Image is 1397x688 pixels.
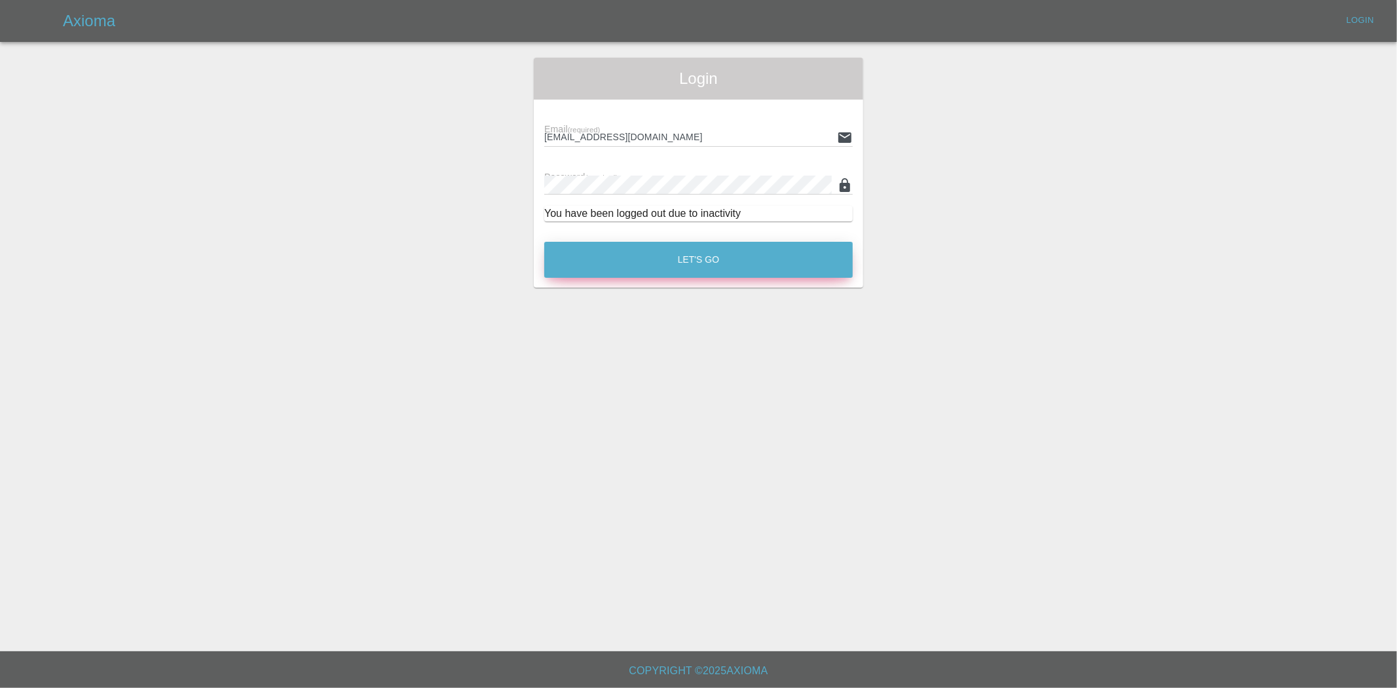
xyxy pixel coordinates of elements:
small: (required) [568,126,601,134]
button: Let's Go [544,242,853,278]
small: (required) [586,174,618,182]
div: You have been logged out due to inactivity [544,206,853,221]
span: Email [544,124,600,134]
h6: Copyright © 2025 Axioma [10,662,1387,680]
a: Login [1339,10,1381,31]
h5: Axioma [63,10,115,31]
span: Password [544,172,618,182]
span: Login [544,68,853,89]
